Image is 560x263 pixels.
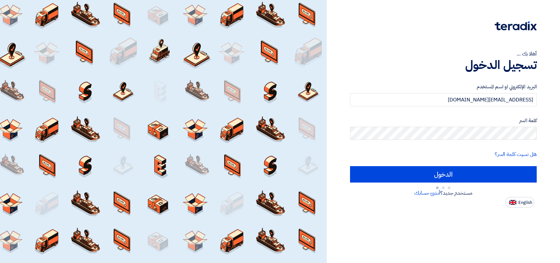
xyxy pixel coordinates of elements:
label: كلمة السر [350,117,537,124]
h1: تسجيل الدخول [350,58,537,72]
button: English [505,197,534,208]
input: الدخول [350,166,537,183]
span: English [518,200,532,205]
div: أهلا بك ... [350,50,537,58]
img: en-US.png [509,200,516,205]
a: أنشئ حسابك [414,189,440,197]
img: Teradix logo [495,21,537,31]
a: هل نسيت كلمة السر؟ [495,150,537,158]
label: البريد الإلكتروني او اسم المستخدم [350,83,537,91]
input: أدخل بريد العمل الإلكتروني او اسم المستخدم الخاص بك ... [350,93,537,106]
div: مستخدم جديد؟ [350,189,537,197]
